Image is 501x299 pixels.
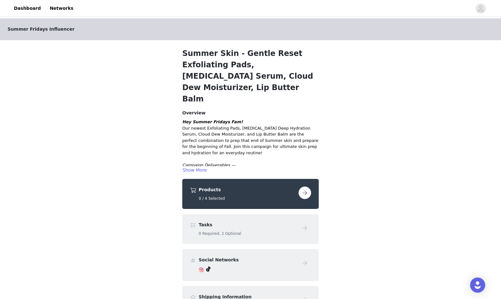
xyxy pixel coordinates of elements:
div: Social Networks [182,249,319,281]
h4: Overview [182,110,319,116]
img: Instagram Icon [199,267,204,272]
h4: Products [199,186,296,193]
a: Networks [46,1,77,15]
strong: Hey Summer Fridays Fam! [182,119,243,124]
h5: 0 / 4 Selected [199,196,296,201]
h4: Tasks [199,222,296,228]
div: avatar [478,3,484,14]
div: Tasks [182,214,319,244]
span: Summer Fridays Influencer [8,26,75,33]
em: Campaign Deliverables — [182,163,235,168]
a: Dashboard [10,1,45,15]
h1: Summer Skin - Gentle Reset Exfoliating Pads, [MEDICAL_DATA] Serum, Cloud Dew Moisturizer, Lip But... [182,48,319,105]
button: Show More [182,166,207,174]
div: Products [182,179,319,209]
p: Our newest Exfoliating Pads, [MEDICAL_DATA] Deep Hydration Serum, Cloud Dew Moisturizer, and Lip ... [182,125,319,156]
h5: 0 Required, 2 Optional [199,231,296,236]
div: Open Intercom Messenger [470,278,485,293]
h4: Social Networks [199,257,296,263]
